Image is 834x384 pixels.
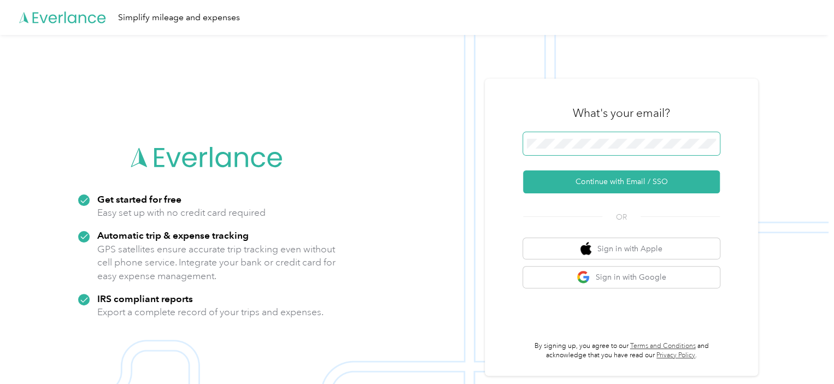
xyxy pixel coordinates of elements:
[97,206,266,220] p: Easy set up with no credit card required
[656,351,695,359] a: Privacy Policy
[602,211,641,223] span: OR
[523,238,720,259] button: apple logoSign in with Apple
[523,267,720,288] button: google logoSign in with Google
[97,229,249,241] strong: Automatic trip & expense tracking
[97,293,193,304] strong: IRS compliant reports
[97,243,336,283] p: GPS satellites ensure accurate trip tracking even without cell phone service. Integrate your bank...
[630,342,696,350] a: Terms and Conditions
[523,341,720,361] p: By signing up, you agree to our and acknowledge that you have read our .
[97,193,181,205] strong: Get started for free
[580,242,591,256] img: apple logo
[118,11,240,25] div: Simplify mileage and expenses
[97,305,324,319] p: Export a complete record of your trips and expenses.
[577,270,590,284] img: google logo
[573,105,670,121] h3: What's your email?
[523,170,720,193] button: Continue with Email / SSO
